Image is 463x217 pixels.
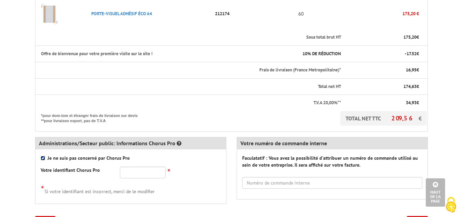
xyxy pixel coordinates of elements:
div: Administrations/Secteur public: Informations Chorus Pro [35,137,226,149]
span: 10 [302,51,307,57]
span: 17.52 [407,51,416,57]
div: Votre numéro de commande interne [237,137,428,149]
span: 16,95 [406,67,416,73]
img: Cookies (fenêtre modale) [442,196,460,214]
span: 34,93 [406,100,416,106]
th: Sous total brut HT [35,29,342,46]
a: PORTE-VISUEL ADHéSIF éCO A4 [91,11,152,17]
p: € [347,100,419,106]
div: Si votre identifiant est incorrect, merci de le modifier [41,184,221,195]
button: Cookies (fenêtre modale) [439,194,463,217]
span: 209,56 [391,114,419,122]
span: 175,20 [403,34,416,40]
p: € [347,67,419,73]
p: € [347,34,419,41]
th: Total net HT [35,78,342,95]
p: 212174 [213,8,260,20]
a: Haut de la page [426,178,445,207]
input: Je ne suis pas concerné par Chorus Pro [41,156,45,160]
input: Numéro de commande interne [242,177,422,189]
th: Offre de bienvenue pour votre première visite sur le site ! [35,46,260,62]
p: € [347,83,419,90]
p: TOTAL NET TTC € [340,111,427,126]
p: T.V.A 20,00%** [41,100,341,106]
p: 175,20 € [342,8,419,20]
p: - € [347,51,419,57]
label: Votre identifiant Chorus Pro [41,167,100,174]
label: Faculatatif : Vous avez la possibilité d'attribuer un numéro de commande utilisé au sein de votre... [242,155,422,168]
p: *pour dom-tom et étranger frais de livraison sur devis **pour livraison export, pas de T.V.A [41,111,144,124]
th: Frais de livraison (France Metropolitaine)* [35,62,342,79]
strong: Je ne suis pas concerné par Chorus Pro [48,155,130,161]
p: % DE RÉDUCTION [266,51,341,57]
span: 174,63 [403,83,416,89]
